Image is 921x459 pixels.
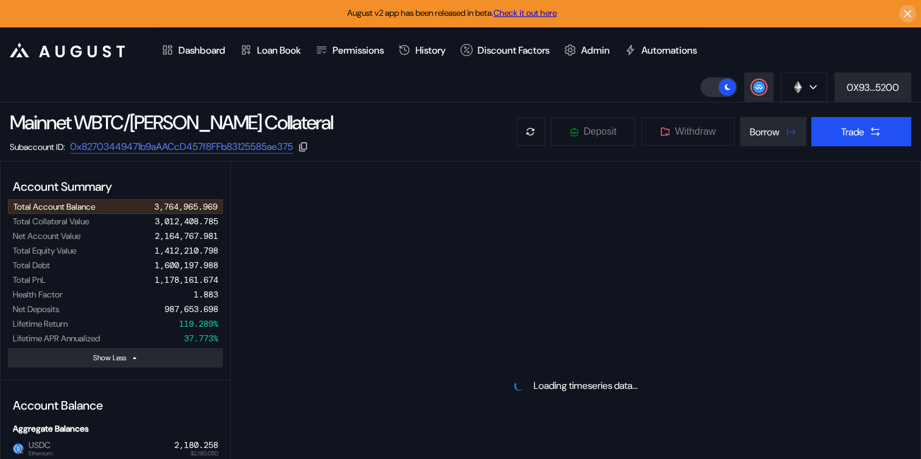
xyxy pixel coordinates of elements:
[453,27,557,73] a: Discount Factors
[675,126,716,137] span: Withdraw
[29,450,52,457] span: Ethereum
[347,7,557,18] span: August v2 app has been released in beta.
[155,230,218,241] div: 2,164,767.981
[415,44,446,57] div: History
[13,245,76,256] div: Total Equity Value
[13,274,46,285] div: Total PnL
[19,448,26,454] img: svg+xml,%3c
[24,440,52,456] span: USDC
[93,353,126,363] div: Show Less
[617,27,704,73] a: Automations
[178,44,225,57] div: Dashboard
[8,348,223,368] button: Show Less
[835,73,911,102] button: 0X93...5200
[155,274,218,285] div: 1,178,161.674
[13,216,89,227] div: Total Collateral Value
[155,245,218,256] div: 1,412,210.798
[557,27,617,73] a: Admin
[70,140,293,154] a: 0x82703449471b9aAACcD457f8FFb83125585ae375
[13,304,59,315] div: Net Deposits
[257,44,301,57] div: Loan Book
[8,418,223,439] div: Aggregate Balances
[534,379,638,392] div: Loading timeseries data...
[13,289,63,300] div: Health Factor
[13,333,100,344] div: Lifetime APR Annualized
[8,393,223,418] div: Account Balance
[174,440,218,450] div: 2,180.258
[847,81,899,94] div: 0X93...5200
[513,380,524,391] img: pending
[333,44,384,57] div: Permissions
[740,117,806,146] button: Borrow
[154,27,233,73] a: Dashboard
[641,117,735,146] button: Withdraw
[641,44,697,57] div: Automations
[154,201,217,212] div: 3,764,965.969
[550,117,636,146] button: Deposit
[13,260,50,271] div: Total Debt
[10,110,333,135] div: Mainnet WBTC/[PERSON_NAME] Collateral
[155,260,218,271] div: 1,600,197.988
[478,44,549,57] div: Discount Factors
[781,73,827,102] button: chain logo
[164,304,218,315] div: 987,653.698
[13,230,80,241] div: Net Account Value
[493,7,557,18] a: Check it out here
[308,27,391,73] a: Permissions
[791,80,805,94] img: chain logo
[13,201,95,212] div: Total Account Balance
[233,27,308,73] a: Loan Book
[179,318,218,329] div: 119.289%
[811,117,911,146] button: Trade
[841,126,864,138] div: Trade
[194,289,218,300] div: 1.883
[13,318,68,329] div: Lifetime Return
[584,126,616,137] span: Deposit
[191,450,218,457] span: $2,180.050
[155,216,218,227] div: 3,012,408.785
[184,333,218,344] div: 37.773%
[581,44,610,57] div: Admin
[10,141,65,152] div: Subaccount ID:
[13,443,24,454] img: usdc.png
[750,126,780,138] div: Borrow
[391,27,453,73] a: History
[8,174,223,199] div: Account Summary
